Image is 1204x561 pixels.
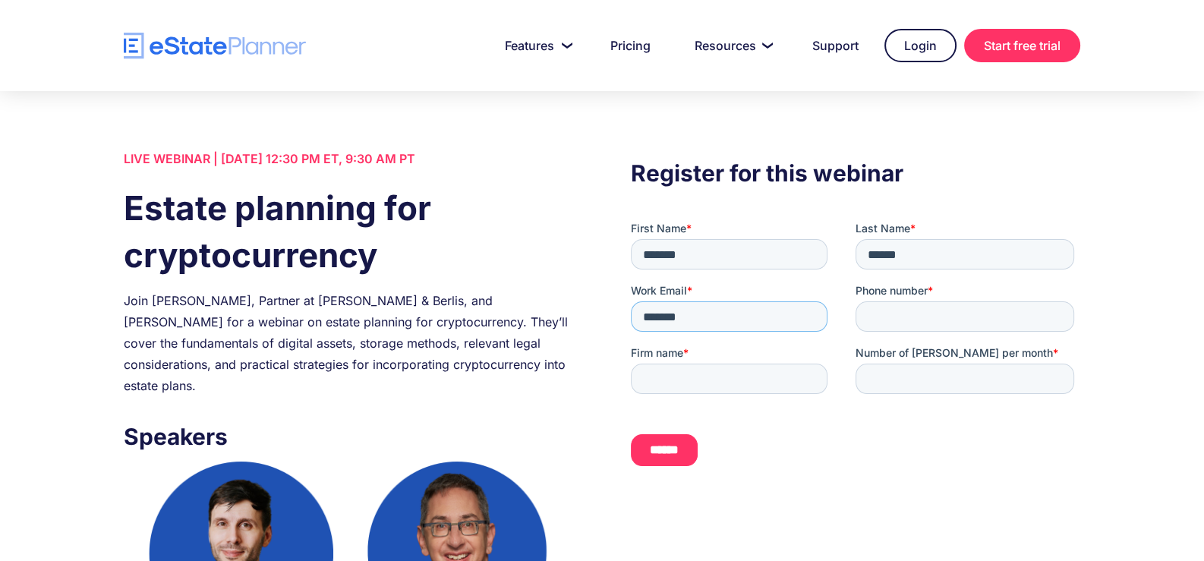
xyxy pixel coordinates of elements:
a: Pricing [592,30,669,61]
h1: Estate planning for cryptocurrency [124,184,573,279]
a: home [124,33,306,59]
a: Start free trial [964,29,1080,62]
a: Resources [676,30,786,61]
div: Join [PERSON_NAME], Partner at [PERSON_NAME] & Berlis, and [PERSON_NAME] for a webinar on estate ... [124,290,573,396]
h3: Speakers [124,419,573,454]
a: Features [487,30,585,61]
iframe: Form 0 [631,221,1080,479]
a: Support [794,30,877,61]
div: LIVE WEBINAR | [DATE] 12:30 PM ET, 9:30 AM PT [124,148,573,169]
h3: Register for this webinar [631,156,1080,191]
a: Login [884,29,957,62]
